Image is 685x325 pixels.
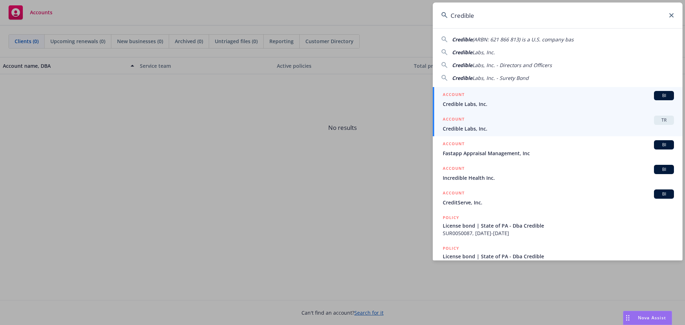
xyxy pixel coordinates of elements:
span: Labs, Inc. - Directors and Officers [472,62,552,68]
a: ACCOUNTBICreditServe, Inc. [433,186,683,210]
span: Credible [452,62,472,68]
a: ACCOUNTBICredible Labs, Inc. [433,87,683,112]
span: License bond | State of PA - Dba Credible [443,253,674,260]
a: ACCOUNTBIFastapp Appraisal Management, Inc [433,136,683,161]
h5: ACCOUNT [443,189,465,198]
a: POLICYLicense bond | State of PA - Dba CredibleSUR0050087, [DATE]-[DATE] [433,210,683,241]
span: TR [657,117,671,123]
span: BI [657,92,671,99]
span: Labs, Inc. [472,49,495,56]
span: Credible [452,36,472,43]
span: Credible Labs, Inc. [443,100,674,108]
button: Nova Assist [623,311,672,325]
h5: ACCOUNT [443,91,465,100]
span: BI [657,191,671,197]
span: SUR0050087, [DATE]-[DATE] [443,229,674,237]
a: ACCOUNTBIIncredible Health Inc. [433,161,683,186]
span: BI [657,142,671,148]
span: SUR0050087, [DATE]-[DATE] [443,260,674,268]
a: POLICYLicense bond | State of PA - Dba CredibleSUR0050087, [DATE]-[DATE] [433,241,683,271]
span: Labs, Inc. - Surety Bond [472,75,529,81]
h5: ACCOUNT [443,165,465,173]
span: CreditServe, Inc. [443,199,674,206]
h5: ACCOUNT [443,140,465,149]
input: Search... [433,2,683,28]
span: License bond | State of PA - Dba Credible [443,222,674,229]
span: Credible [452,49,472,56]
span: Credible [452,75,472,81]
span: (ARBN: 621 866 813) is a U.S. company bas [472,36,574,43]
span: Fastapp Appraisal Management, Inc [443,149,674,157]
h5: ACCOUNT [443,116,465,124]
span: Nova Assist [638,315,666,321]
h5: POLICY [443,245,459,252]
span: Incredible Health Inc. [443,174,674,182]
span: Credible Labs, Inc. [443,125,674,132]
span: BI [657,166,671,173]
div: Drag to move [623,311,632,325]
h5: POLICY [443,214,459,221]
a: ACCOUNTTRCredible Labs, Inc. [433,112,683,136]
